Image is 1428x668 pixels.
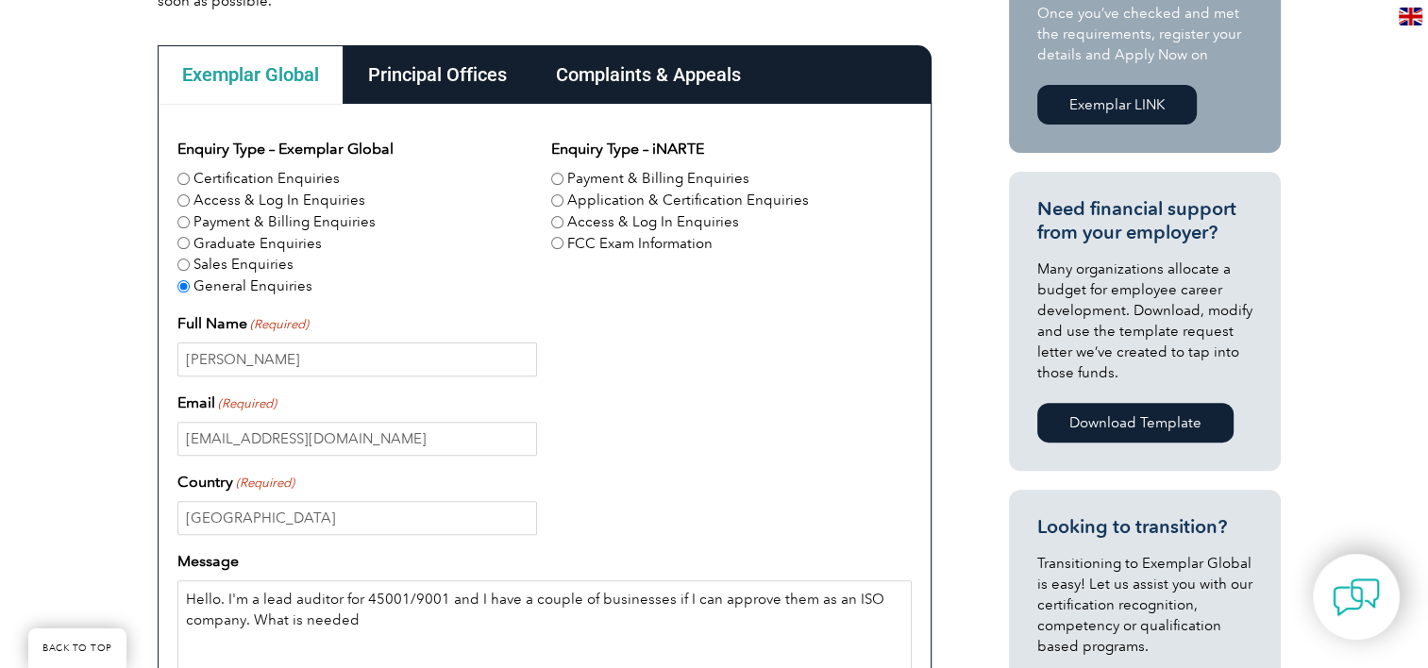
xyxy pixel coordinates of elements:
div: Principal Offices [344,45,531,104]
span: (Required) [248,315,309,334]
div: Complaints & Appeals [531,45,765,104]
p: Many organizations allocate a budget for employee career development. Download, modify and use th... [1037,259,1252,383]
p: Once you’ve checked and met the requirements, register your details and Apply Now on [1037,3,1252,65]
label: Payment & Billing Enquiries [567,168,749,190]
label: Payment & Billing Enquiries [193,211,376,233]
label: General Enquiries [193,276,312,297]
span: (Required) [234,474,294,493]
h3: Need financial support from your employer? [1037,197,1252,244]
a: BACK TO TOP [28,628,126,668]
a: Exemplar LINK [1037,85,1197,125]
label: Country [177,471,294,493]
label: Access & Log In Enquiries [193,190,365,211]
h3: Looking to transition? [1037,515,1252,539]
legend: Enquiry Type – Exemplar Global [177,138,394,160]
label: Full Name [177,312,309,335]
p: Transitioning to Exemplar Global is easy! Let us assist you with our certification recognition, c... [1037,553,1252,657]
legend: Enquiry Type – iNARTE [551,138,704,160]
a: Download Template [1037,403,1234,443]
label: Message [177,550,239,573]
label: FCC Exam Information [567,233,713,255]
img: contact-chat.png [1333,574,1380,621]
span: (Required) [216,394,277,413]
img: en [1399,8,1422,25]
label: Certification Enquiries [193,168,340,190]
label: Access & Log In Enquiries [567,211,739,233]
div: Exemplar Global [158,45,344,104]
label: Sales Enquiries [193,254,294,276]
label: Application & Certification Enquiries [567,190,809,211]
label: Email [177,392,277,414]
label: Graduate Enquiries [193,233,322,255]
